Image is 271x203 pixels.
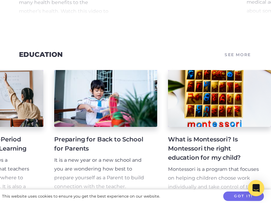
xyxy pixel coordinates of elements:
[168,135,260,162] h4: What is Montessori? Is Montessori the right education for my child?
[54,135,146,153] h4: Preparing for Back to School for Parents
[168,70,271,200] a: What is Montessori? Is Montessori the right education for my child? Montessori is a program that ...
[223,191,264,201] button: Got it!
[248,180,264,196] div: Open Intercom Messenger
[2,193,160,200] div: This website uses cookies to ensure you get the best experience on our website.
[19,50,63,59] a: Education
[224,50,252,59] a: See More
[54,70,157,200] a: Preparing for Back to School for Parents It is a new year or a new school and you are wondering h...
